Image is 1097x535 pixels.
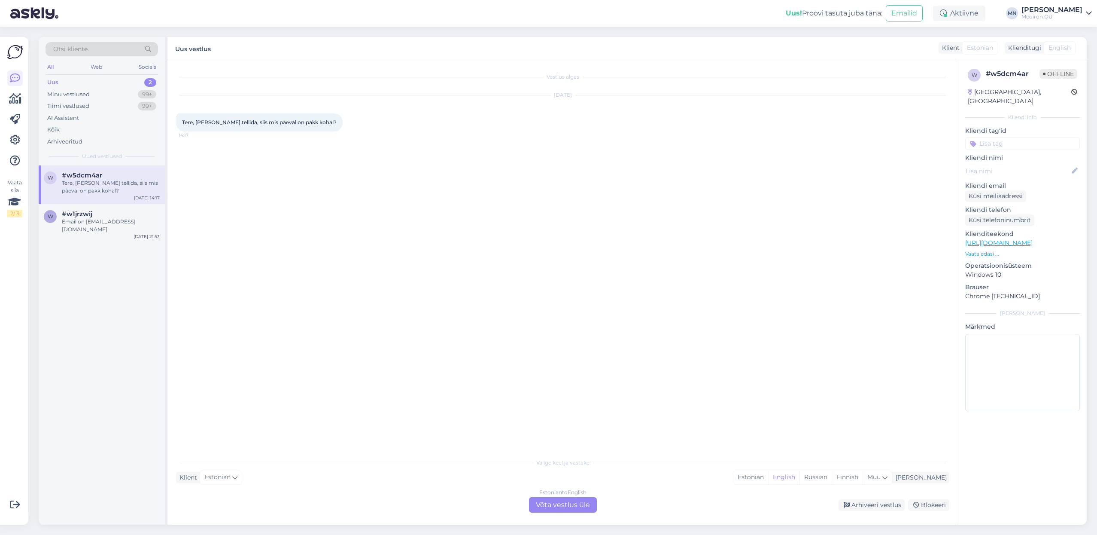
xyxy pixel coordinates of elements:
[965,261,1080,270] p: Operatsioonisüsteem
[62,171,102,179] span: #w5dcm4ar
[176,459,949,467] div: Valige keel ja vastake
[965,270,1080,279] p: Windows 10
[965,309,1080,317] div: [PERSON_NAME]
[965,113,1080,121] div: Kliendi info
[7,179,22,217] div: Vaata siia
[175,42,211,54] label: Uus vestlus
[965,292,1080,301] p: Chrome [TECHNICAL_ID]
[134,233,160,240] div: [DATE] 21:53
[7,44,23,60] img: Askly Logo
[908,499,949,511] div: Blokeeri
[539,489,586,496] div: Estonian to English
[986,69,1039,79] div: # w5dcm4ar
[968,88,1071,106] div: [GEOGRAPHIC_DATA], [GEOGRAPHIC_DATA]
[204,473,231,482] span: Estonian
[176,473,197,482] div: Klient
[47,90,90,99] div: Minu vestlused
[529,497,597,513] div: Võta vestlus üle
[1005,43,1041,52] div: Klienditugi
[1021,6,1082,13] div: [PERSON_NAME]
[886,5,923,21] button: Emailid
[62,210,92,218] span: #w1jrzwij
[839,499,905,511] div: Arhiveeri vestlus
[733,471,768,484] div: Estonian
[7,210,22,217] div: 2 / 3
[965,322,1080,331] p: Märkmed
[89,61,104,73] div: Web
[939,43,960,52] div: Klient
[48,174,53,181] span: w
[965,137,1080,150] input: Lisa tag
[967,43,993,52] span: Estonian
[1039,69,1077,79] span: Offline
[972,72,977,78] span: w
[966,166,1070,176] input: Lisa nimi
[47,138,82,146] div: Arhiveeritud
[1021,6,1092,20] a: [PERSON_NAME]Mediron OÜ
[176,73,949,81] div: Vestlus algas
[179,132,211,138] span: 14:17
[182,119,337,125] span: Tere, [PERSON_NAME] tellida, siis mis päeval on pakk kohal?
[48,213,53,220] span: w
[1006,7,1018,19] div: MN
[176,91,949,99] div: [DATE]
[965,153,1080,162] p: Kliendi nimi
[786,9,802,17] b: Uus!
[965,229,1080,238] p: Klienditeekond
[867,473,881,481] span: Muu
[53,45,88,54] span: Otsi kliente
[965,205,1080,214] p: Kliendi telefon
[47,114,79,122] div: AI Assistent
[144,78,156,87] div: 2
[82,153,122,160] span: Uued vestlused
[1021,13,1082,20] div: Mediron OÜ
[965,181,1080,190] p: Kliendi email
[138,102,156,110] div: 99+
[832,471,863,484] div: Finnish
[892,473,947,482] div: [PERSON_NAME]
[965,214,1034,226] div: Küsi telefoninumbrit
[965,126,1080,135] p: Kliendi tag'id
[933,6,985,21] div: Aktiivne
[965,250,1080,258] p: Vaata edasi ...
[47,102,89,110] div: Tiimi vestlused
[799,471,832,484] div: Russian
[138,90,156,99] div: 99+
[786,8,882,18] div: Proovi tasuta juba täna:
[965,239,1033,247] a: [URL][DOMAIN_NAME]
[47,125,60,134] div: Kõik
[1048,43,1071,52] span: English
[47,78,58,87] div: Uus
[965,190,1026,202] div: Küsi meiliaadressi
[768,471,799,484] div: English
[965,283,1080,292] p: Brauser
[137,61,158,73] div: Socials
[62,218,160,233] div: Email on [EMAIL_ADDRESS][DOMAIN_NAME]
[62,179,160,195] div: Tere, [PERSON_NAME] tellida, siis mis päeval on pakk kohal?
[134,195,160,201] div: [DATE] 14:17
[46,61,55,73] div: All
